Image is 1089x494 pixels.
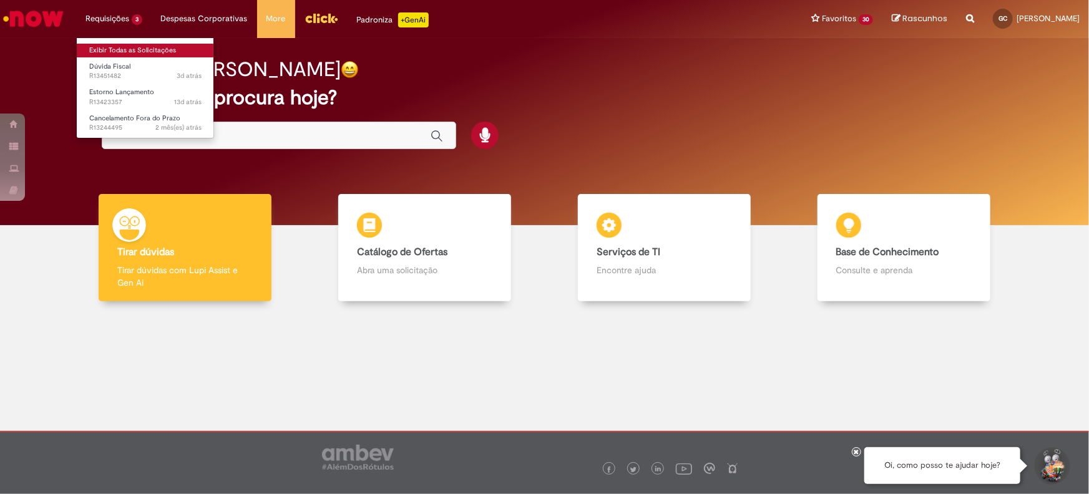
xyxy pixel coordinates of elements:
[89,62,130,71] span: Dúvida Fiscal
[77,85,214,109] a: Aberto R13423357 : Estorno Lançamento
[76,37,214,138] ul: Requisições
[66,194,305,302] a: Tirar dúvidas Tirar dúvidas com Lupi Assist e Gen Ai
[117,264,253,289] p: Tirar dúvidas com Lupi Assist e Gen Ai
[630,467,637,473] img: logo_footer_twitter.png
[177,71,202,80] span: 3d atrás
[341,61,359,79] img: happy-face.png
[655,466,662,473] img: logo_footer_linkedin.png
[836,246,939,258] b: Base de Conhecimento
[704,463,715,474] img: logo_footer_workplace.png
[784,194,1023,302] a: Base de Conhecimento Consulte e aprenda
[357,12,429,27] div: Padroniza
[606,467,612,473] img: logo_footer_facebook.png
[89,71,202,81] span: R13451482
[836,264,972,276] p: Consulte e aprenda
[822,12,856,25] span: Favoritos
[1017,13,1080,24] span: [PERSON_NAME]
[545,194,784,302] a: Serviços de TI Encontre ajuda
[859,14,873,25] span: 30
[727,463,738,474] img: logo_footer_naosei.png
[305,194,545,302] a: Catálogo de Ofertas Abra uma solicitação
[597,264,732,276] p: Encontre ajuda
[892,13,947,25] a: Rascunhos
[102,59,341,80] h2: Bom dia, [PERSON_NAME]
[597,246,660,258] b: Serviços de TI
[177,71,202,80] time: 27/08/2025 10:29:57
[77,112,214,135] a: Aberto R13244495 : Cancelamento Fora do Prazo
[155,123,202,132] span: 2 mês(es) atrás
[902,12,947,24] span: Rascunhos
[102,87,987,109] h2: O que você procura hoje?
[77,44,214,57] a: Exibir Todas as Solicitações
[305,9,338,27] img: click_logo_yellow_360x200.png
[676,460,692,477] img: logo_footer_youtube.png
[357,264,492,276] p: Abra uma solicitação
[174,97,202,107] span: 13d atrás
[89,87,154,97] span: Estorno Lançamento
[398,12,429,27] p: +GenAi
[999,14,1007,22] span: GC
[1033,447,1070,485] button: Iniciar Conversa de Suporte
[117,246,174,258] b: Tirar dúvidas
[155,123,202,132] time: 05/07/2025 09:09:40
[85,12,129,25] span: Requisições
[322,445,394,470] img: logo_footer_ambev_rotulo_gray.png
[132,14,142,25] span: 3
[77,60,214,83] a: Aberto R13451482 : Dúvida Fiscal
[864,447,1020,484] div: Oi, como posso te ajudar hoje?
[89,123,202,133] span: R13244495
[174,97,202,107] time: 18/08/2025 08:44:33
[161,12,248,25] span: Despesas Corporativas
[89,97,202,107] span: R13423357
[357,246,447,258] b: Catálogo de Ofertas
[266,12,286,25] span: More
[1,6,66,31] img: ServiceNow
[89,114,180,123] span: Cancelamento Fora do Prazo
